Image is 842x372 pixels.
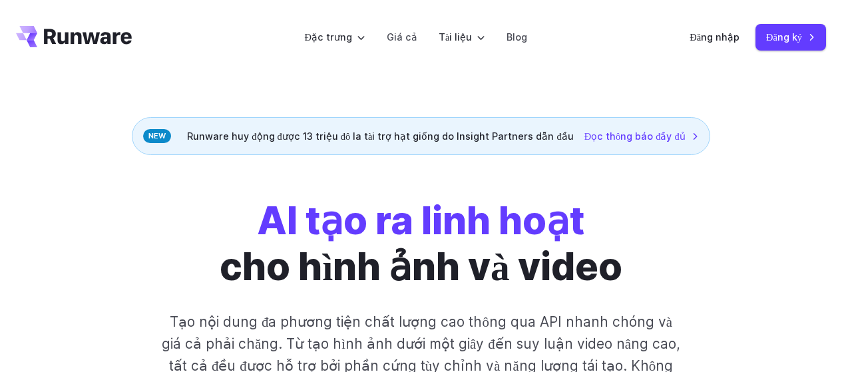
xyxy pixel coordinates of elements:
[766,31,802,43] font: Đăng ký
[439,31,472,43] font: Tài liệu
[755,24,826,50] a: Đăng ký
[507,29,527,45] a: Blog
[16,26,132,47] a: Đi tới /
[584,130,686,142] font: Đọc thông báo đầy đủ
[690,29,739,45] a: Đăng nhập
[690,31,739,43] font: Đăng nhập
[220,243,622,289] font: cho hình ảnh và video
[387,29,417,45] a: Giá cả
[507,31,527,43] font: Blog
[257,197,584,244] font: AI tạo ra linh hoạt
[305,31,352,43] font: Đặc trưng
[187,130,573,142] font: Runware huy động được 13 triệu đô la tài trợ hạt giống do Insight Partners dẫn đầu
[584,128,699,144] a: Đọc thông báo đầy đủ
[387,31,417,43] font: Giá cả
